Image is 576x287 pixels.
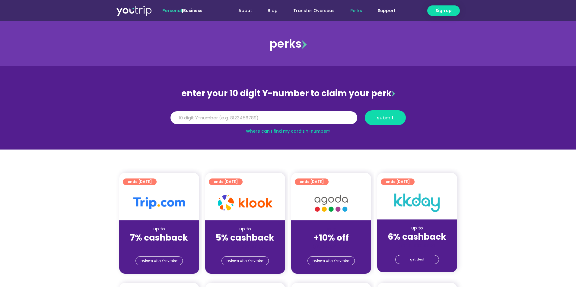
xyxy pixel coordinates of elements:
strong: 7% cashback [130,232,188,244]
div: up to [210,226,280,232]
a: Perks [342,5,370,16]
a: Sign up [427,5,460,16]
span: get deal [410,255,424,264]
button: submit [365,110,406,125]
a: get deal [395,255,439,264]
a: Transfer Overseas [285,5,342,16]
a: ends [DATE] [295,178,329,185]
strong: 6% cashback [388,231,446,243]
div: up to [382,225,452,231]
div: up to [124,226,194,232]
a: redeem with Y-number [135,256,183,265]
span: ends [DATE] [386,178,410,185]
div: enter your 10 digit Y-number to claim your perk [167,86,409,101]
span: up to [326,226,337,232]
strong: 5% cashback [216,232,274,244]
a: Where can I find my card’s Y-number? [246,128,330,134]
span: redeem with Y-number [313,257,350,265]
div: (for stays only) [210,243,280,250]
div: (for stays only) [382,242,452,249]
span: ends [DATE] [300,178,324,185]
a: ends [DATE] [381,178,415,185]
nav: Menu [219,5,403,16]
a: redeem with Y-number [307,256,355,265]
span: redeem with Y-number [227,257,264,265]
span: | [162,8,202,14]
span: ends [DATE] [128,178,152,185]
a: ends [DATE] [123,178,157,185]
form: Y Number [170,110,406,130]
a: redeem with Y-number [221,256,269,265]
div: (for stays only) [124,243,194,250]
span: Sign up [435,8,452,14]
span: redeem with Y-number [141,257,178,265]
strong: +10% off [313,232,349,244]
a: About [231,5,260,16]
span: ends [DATE] [214,178,238,185]
input: 10 digit Y-number (e.g. 8123456789) [170,111,357,125]
span: submit [377,115,394,120]
div: (for stays only) [296,243,366,250]
a: Blog [260,5,285,16]
a: Business [183,8,202,14]
span: Personal [162,8,182,14]
a: ends [DATE] [209,178,243,185]
a: Support [370,5,403,16]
